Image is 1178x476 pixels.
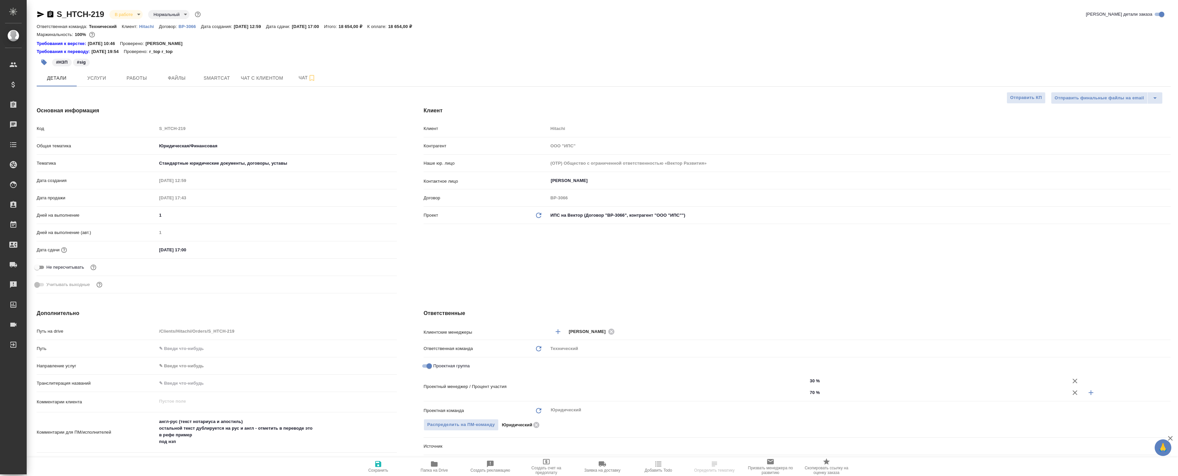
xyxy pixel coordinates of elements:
span: Smartcat [201,74,233,82]
h4: Клиент [424,107,1171,115]
span: НЗП [51,59,72,65]
input: Пустое поле [157,193,215,203]
button: Папка на Drive [406,457,462,476]
p: Путь [37,345,157,352]
button: Отправить КП [1007,92,1046,104]
button: Скопировать ссылку для ЯМессенджера [37,10,45,18]
p: Контрагент [424,143,548,149]
p: #sig [77,59,86,66]
span: Создать счет на предоплату [522,466,570,475]
p: Комментарии клиента [37,399,157,405]
button: Добавить Todo [630,457,686,476]
h4: Дополнительно [37,309,397,317]
input: ✎ Введи что-нибудь [157,245,215,255]
p: Клиент [424,125,548,132]
span: Добавить Todo [645,468,672,473]
button: Создать счет на предоплату [518,457,574,476]
span: Заявка на доставку [584,468,620,473]
svg: Подписаться [308,74,316,82]
input: Пустое поле [548,158,1171,168]
span: Работы [121,74,153,82]
input: ✎ Введи что-нибудь [157,344,397,353]
button: Open [1167,180,1168,181]
button: Создать рекламацию [462,457,518,476]
div: Стандартные юридические документы, договоры, уставы [157,158,397,169]
input: ✎ Введи что-нибудь [807,376,1067,386]
div: Технический [548,343,1171,354]
span: Файлы [161,74,193,82]
div: Нажми, чтобы открыть папку с инструкцией [37,40,88,47]
input: ✎ Введи что-нибудь [807,388,1067,397]
a: S_HTCH-219 [57,10,104,19]
span: Отправить КП [1010,94,1042,102]
span: Проектная группа [433,363,470,369]
div: ИПС на Вектор (Договор "ВР-3066", контрагент "ООО "ИПС"") [548,210,1171,221]
span: Учитывать выходные [46,281,90,288]
p: [DATE] 19:54 [91,48,124,55]
button: Нормальный [151,12,181,17]
input: Пустое поле [548,124,1171,133]
span: [PERSON_NAME] детали заказа [1086,11,1152,18]
p: Дней на выполнение [37,212,157,219]
span: Сохранить [368,468,388,473]
span: Папка на Drive [421,468,448,473]
button: Open [1167,331,1168,332]
p: Общая тематика [37,143,157,149]
p: Проектный менеджер / Процент участия [424,383,548,390]
span: [PERSON_NAME] [569,328,610,335]
p: Клиентские менеджеры [424,329,548,336]
button: Призвать менеджера по развитию [742,457,798,476]
p: Юридический [502,422,532,428]
input: Пустое поле [548,193,1171,203]
button: 🙏 [1155,439,1171,456]
button: Open [804,392,805,393]
div: Нажми, чтобы открыть папку с инструкцией [37,48,91,55]
input: ✎ Введи что-нибудь [157,210,397,220]
button: Добавить тэг [37,55,51,70]
button: Сохранить [350,457,406,476]
span: В заказе уже есть ответственный ПМ или ПМ группа [424,419,499,431]
input: Пустое поле [157,124,397,133]
button: Скопировать ссылку [46,10,54,18]
p: Ответственная команда [424,345,473,352]
span: Определить тематику [694,468,734,473]
h4: Основная информация [37,107,397,115]
button: Включи, если не хочешь, чтобы указанная дата сдачи изменилась после переставления заказа в 'Подтв... [89,263,98,272]
p: Контактное лицо [424,178,548,185]
p: Дата создания: [201,24,234,29]
span: Распределить на ПМ-команду [427,421,495,429]
p: [DATE] 17:00 [292,24,324,29]
p: Направление услуг [37,363,157,369]
p: Транслитерация названий [37,380,157,387]
p: ВР-3066 [178,24,201,29]
p: 100% [75,32,88,37]
input: ✎ Введи что-нибудь [157,378,397,388]
h4: Ответственные [424,309,1171,317]
span: Чат [291,74,323,82]
a: Требования к переводу: [37,48,91,55]
p: Источник [424,443,548,450]
div: ✎ Введи что-нибудь [157,360,397,372]
p: 18 654,00 ₽ [339,24,367,29]
p: Дата сдачи: [266,24,292,29]
span: Чат с клиентом [241,74,283,82]
button: Если добавить услуги и заполнить их объемом, то дата рассчитается автоматически [60,246,68,254]
button: Определить тематику [686,457,742,476]
span: Услуги [81,74,113,82]
a: Требования к верстке: [37,40,88,47]
p: [PERSON_NAME] [145,40,187,47]
input: Пустое поле [548,141,1171,151]
button: Выбери, если сб и вс нужно считать рабочими днями для выполнения заказа. [95,280,104,289]
div: Юридическая/Финансовая [157,140,397,152]
p: [DATE] 10:46 [88,40,120,47]
button: 0.00 RUB; [88,30,96,39]
div: split button [1051,92,1163,104]
p: [DATE] 12:59 [234,24,266,29]
span: Скопировать ссылку на оценку заказа [802,466,850,475]
div: ✎ Введи что-нибудь [159,363,389,369]
p: Проверено: [124,48,149,55]
input: Пустое поле [157,228,397,237]
p: Маржинальность: [37,32,75,37]
input: Пустое поле [157,176,215,185]
p: Дата продажи [37,195,157,201]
